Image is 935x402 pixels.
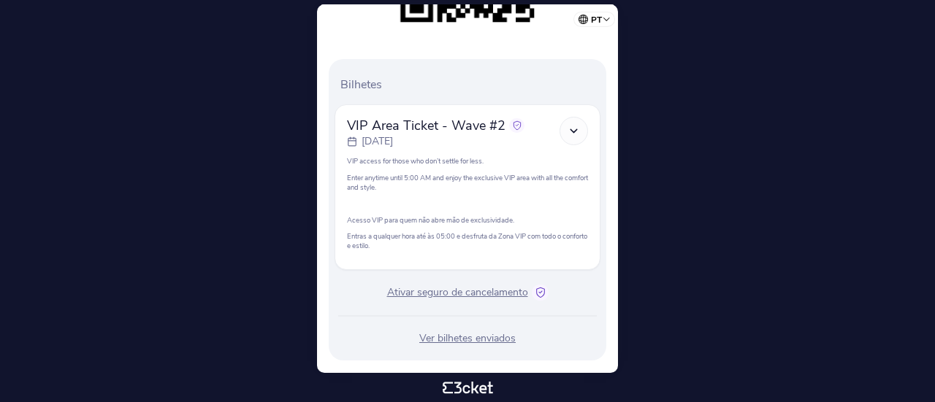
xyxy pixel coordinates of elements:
[335,331,600,346] div: Ver bilhetes enviados
[387,285,528,300] span: Ativar seguro de cancelamento
[347,117,524,134] span: VIP Area Ticket - Wave #2
[347,173,588,192] p: Enter anytime until 5:00 AM and enjoy the exclusive VIP area with all the comfort and style.
[347,215,588,225] p: Acesso VIP para quem não abre mão de exclusividade.
[340,77,600,93] p: Bilhetes
[347,156,588,166] p: VIP access for those who don’t settle for less.
[362,134,393,149] p: [DATE]
[347,231,588,250] p: Entras a qualquer hora até às 05:00 e desfruta da Zona VIP com todo o conforto e estilo.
